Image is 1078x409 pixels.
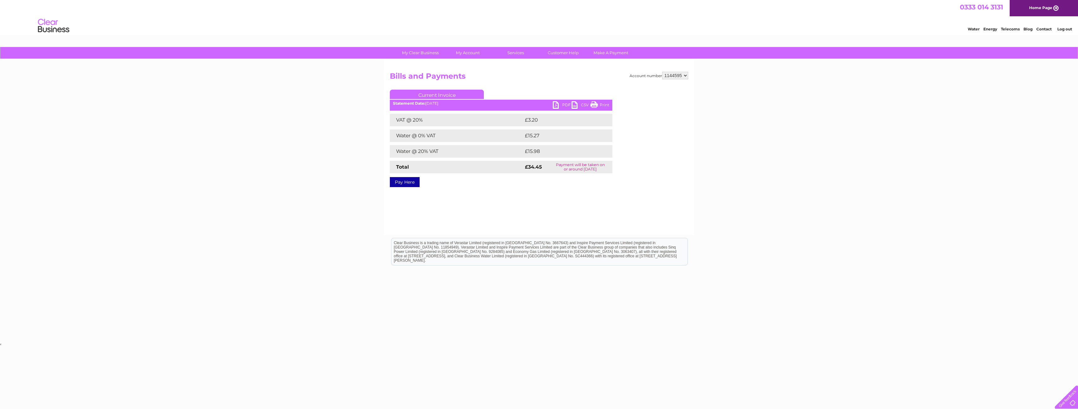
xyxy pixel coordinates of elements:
[585,47,637,59] a: Make A Payment
[572,101,590,110] a: CSV
[390,90,484,99] a: Current Invoice
[1036,27,1052,31] a: Contact
[38,16,70,35] img: logo.png
[1001,27,1020,31] a: Telecoms
[968,27,980,31] a: Water
[390,101,612,106] div: [DATE]
[590,101,609,110] a: Print
[553,101,572,110] a: PDF
[390,72,688,84] h2: Bills and Payments
[960,3,1003,11] a: 0333 014 3131
[395,47,446,59] a: My Clear Business
[525,164,542,170] strong: £34.45
[630,72,688,79] div: Account number
[983,27,997,31] a: Energy
[390,177,420,187] a: Pay Here
[1057,27,1072,31] a: Log out
[396,164,409,170] strong: Total
[393,101,425,106] b: Statement Date:
[490,47,542,59] a: Services
[523,129,599,142] td: £15.27
[390,114,523,126] td: VAT @ 20%
[523,114,598,126] td: £3.20
[391,3,688,30] div: Clear Business is a trading name of Verastar Limited (registered in [GEOGRAPHIC_DATA] No. 3667643...
[390,129,523,142] td: Water @ 0% VAT
[548,161,612,173] td: Payment will be taken on or around [DATE]
[390,145,523,158] td: Water @ 20% VAT
[523,145,599,158] td: £15.98
[442,47,494,59] a: My Account
[537,47,589,59] a: Customer Help
[1023,27,1033,31] a: Blog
